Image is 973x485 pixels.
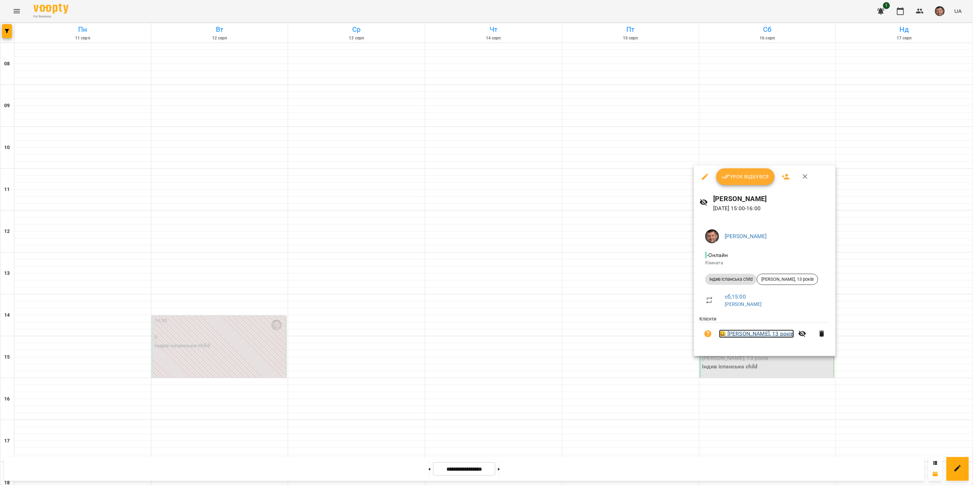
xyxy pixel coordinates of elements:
h6: [PERSON_NAME] [714,193,830,204]
a: [PERSON_NAME] [725,233,767,240]
span: - Онлайн [705,252,730,258]
div: [PERSON_NAME], 13 років [757,274,818,285]
span: Урок відбувся [722,172,769,181]
img: 75717b8e963fcd04a603066fed3de194.png [705,229,719,243]
p: [DATE] 15:00 - 16:00 [714,204,830,213]
span: [PERSON_NAME], 13 років [757,276,818,282]
a: 😀 [PERSON_NAME], 13 років [719,330,794,338]
ul: Клієнти [700,315,830,348]
span: Індив іспанська child [705,276,757,282]
a: сб , 15:00 [725,293,746,300]
button: Візит ще не сплачено. Додати оплату? [700,325,716,342]
button: Урок відбувся [716,168,775,185]
a: [PERSON_NAME] [725,301,762,307]
p: Кімната [705,259,824,266]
